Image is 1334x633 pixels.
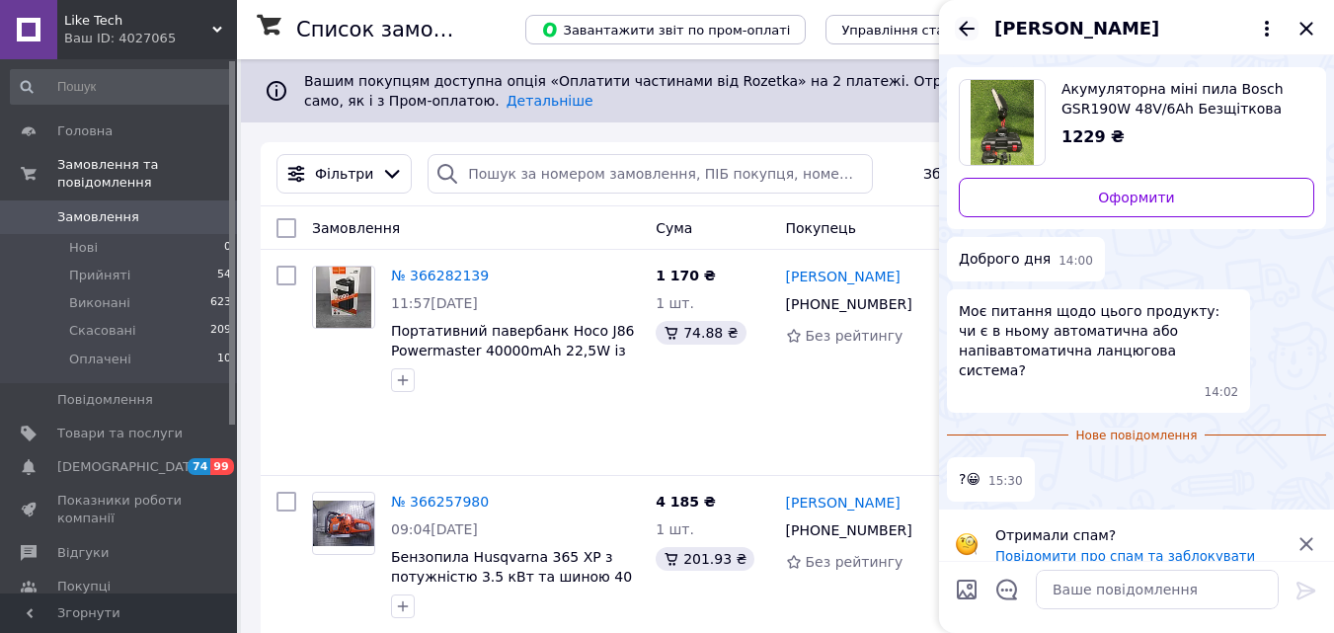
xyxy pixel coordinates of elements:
span: 1 шт. [656,295,694,311]
span: 15:30 12.10.2025 [988,473,1023,490]
span: Cума [656,220,692,236]
h1: Список замовлень [296,18,497,41]
span: Повідомлення [57,391,153,409]
button: Назад [955,17,979,40]
span: Нові [69,239,98,257]
span: Прийняті [69,267,130,284]
span: 209 [210,322,231,340]
span: Фільтри [315,164,373,184]
span: Завантажити звіт по пром-оплаті [541,21,790,39]
span: 11:57[DATE] [391,295,478,311]
span: Оплачені [69,351,131,368]
span: Покупець [786,220,856,236]
span: Моє питання щодо цього продукту: чи є в ньому автоматична або напівавтоматична ланцюгова система? [959,301,1238,380]
span: Like Tech [64,12,212,30]
img: Фото товару [313,501,374,547]
span: Виконані [69,294,130,312]
a: Фото товару [312,266,375,329]
span: [DEMOGRAPHIC_DATA] [57,458,203,476]
span: Доброго дня [959,249,1051,270]
input: Пошук за номером замовлення, ПІБ покупця, номером телефону, Email, номером накладної [428,154,873,194]
div: Ваш ID: 4027065 [64,30,237,47]
a: Фото товару [312,492,375,555]
span: 09:04[DATE] [391,521,478,537]
span: 4 185 ₴ [656,494,716,510]
button: [PERSON_NAME] [994,16,1279,41]
img: Фото товару [316,267,371,328]
span: 1 шт. [656,521,694,537]
div: 74.88 ₴ [656,321,745,345]
span: Покупці [57,578,111,595]
a: Переглянути товар [959,79,1314,166]
span: 10 [217,351,231,368]
span: Нове повідомлення [1068,428,1206,444]
span: 54 [217,267,231,284]
button: Завантажити звіт по пром-оплаті [525,15,806,44]
span: 0 [224,239,231,257]
span: 1 170 ₴ [656,268,716,283]
span: 623 [210,294,231,312]
a: Детальніше [507,93,593,109]
a: Портативний павербанк Hoco J86 Powermaster 40000mAh 22,5W із вбудованим ліхтарем [391,323,635,378]
button: Відкрити шаблони відповідей [994,577,1020,602]
span: Без рейтингу [806,328,903,344]
button: Управління статусами [825,15,1008,44]
span: 74 [188,458,210,475]
img: 6823610852_w640_h640_akkumulyatornaya-mini-pila.jpg [971,80,1035,165]
span: 14:02 12.10.2025 [1205,384,1239,401]
a: [PERSON_NAME] [786,493,901,513]
span: Замовлення та повідомлення [57,156,237,192]
a: Оформити [959,178,1314,217]
span: 99 [210,458,233,475]
span: Замовлення [57,208,139,226]
div: 201.93 ₴ [656,547,754,571]
span: Збережені фільтри: [923,164,1067,184]
button: Повідомити про спам та заблокувати [995,549,1255,564]
span: ?😀 [959,469,981,490]
span: Вашим покупцям доступна опція «Оплатити частинами від Rozetka» на 2 платежі. Отримуйте нові замов... [304,73,1263,109]
a: [PERSON_NAME] [786,267,901,286]
span: Акумуляторна міні пила Bosch GSR190W 48V/6Ah Безщіткова ланцюгова пилка Бош з шиною 15 см і 2 АКБ [1061,79,1298,119]
span: Показники роботи компанії [57,492,183,527]
a: № 366282139 [391,268,489,283]
span: Головна [57,122,113,140]
span: 14:00 12.10.2025 [1059,253,1093,270]
div: [PHONE_NUMBER] [782,516,916,544]
span: Відгуки [57,544,109,562]
span: [PERSON_NAME] [994,16,1159,41]
p: Отримали спам? [995,525,1283,545]
a: Бензопила Husqvarna 365 XP з потужністю 3.5 кВт та шиною 40 см для професіоналів [391,549,632,604]
span: Управління статусами [841,23,992,38]
div: [PHONE_NUMBER] [782,290,916,318]
span: 1229 ₴ [1061,127,1125,146]
img: :face_with_monocle: [955,532,979,556]
span: Скасовані [69,322,136,340]
span: Замовлення [312,220,400,236]
button: Закрити [1295,17,1318,40]
span: Без рейтингу [806,554,903,570]
input: Пошук [10,69,233,105]
a: № 366257980 [391,494,489,510]
span: Товари та послуги [57,425,183,442]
